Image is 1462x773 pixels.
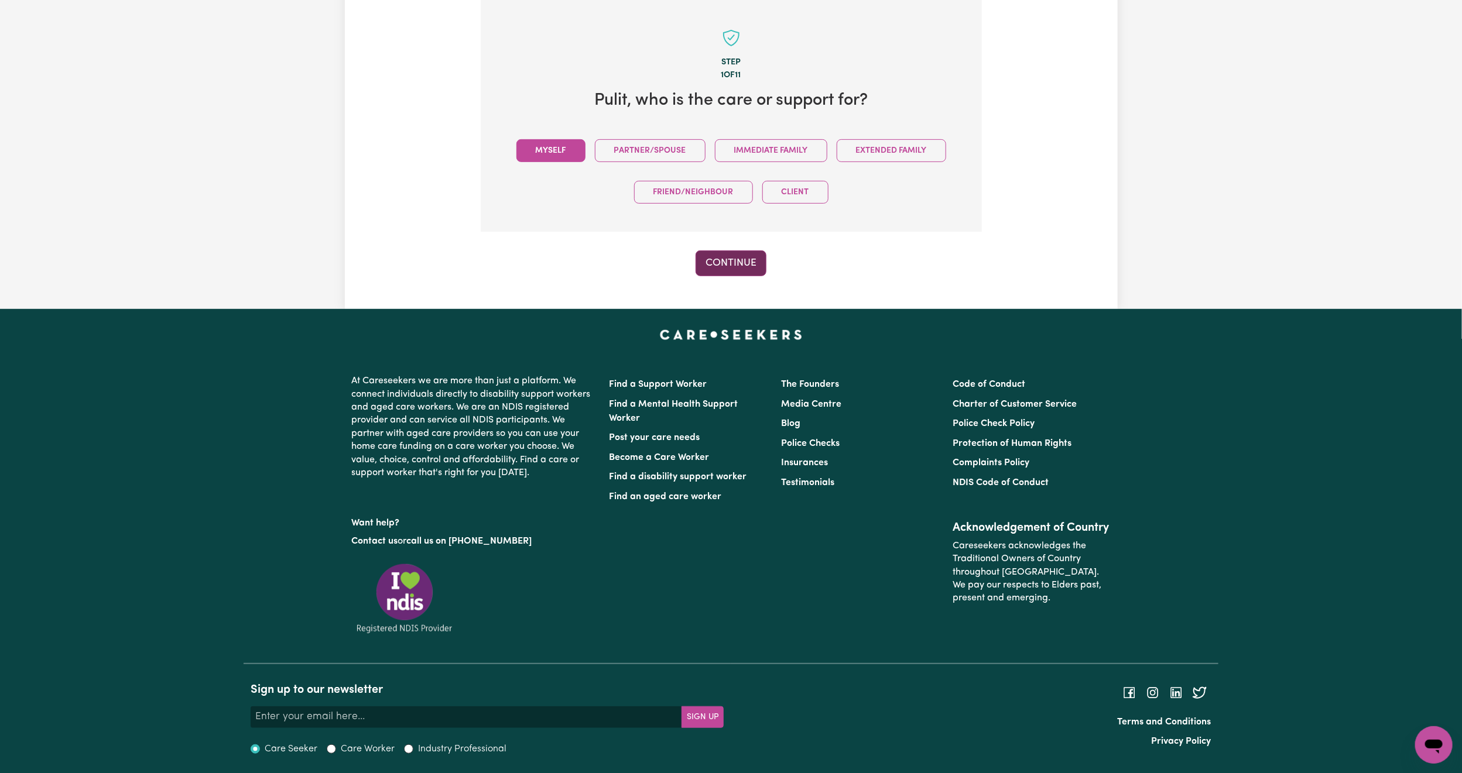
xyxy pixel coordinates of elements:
a: Blog [781,419,800,428]
a: Follow Careseekers on Instagram [1146,688,1160,698]
p: Careseekers acknowledges the Traditional Owners of Country throughout [GEOGRAPHIC_DATA]. We pay o... [953,535,1110,610]
a: Police Check Policy [953,419,1035,428]
a: Follow Careseekers on LinkedIn [1169,688,1183,698]
a: Find a Mental Health Support Worker [610,400,738,423]
a: Police Checks [781,439,840,448]
a: Follow Careseekers on Twitter [1193,688,1207,698]
button: Subscribe [682,706,724,727]
a: Find a Support Worker [610,380,707,389]
a: Privacy Policy [1152,737,1211,746]
button: Extended Family [837,139,946,162]
button: Client [762,181,828,204]
label: Industry Professional [418,742,506,756]
a: Find an aged care worker [610,492,722,501]
button: Partner/Spouse [595,139,706,162]
button: Myself [516,139,586,162]
h2: Pulit , who is the care or support for? [499,91,963,111]
a: Testimonials [781,478,834,487]
a: Protection of Human Rights [953,439,1071,448]
a: Find a disability support worker [610,472,747,482]
a: NDIS Code of Conduct [953,478,1049,487]
button: Immediate Family [715,139,827,162]
a: Code of Conduct [953,380,1025,389]
div: 1 of 11 [499,69,963,82]
p: or [352,530,595,552]
h2: Sign up to our newsletter [251,683,724,697]
a: Terms and Conditions [1118,717,1211,727]
a: Insurances [781,458,828,468]
label: Care Seeker [265,742,317,756]
img: Registered NDIS provider [352,562,457,635]
h2: Acknowledgement of Country [953,521,1110,535]
a: Careseekers home page [660,330,802,339]
a: Post your care needs [610,433,700,442]
p: Want help? [352,512,595,530]
input: Enter your email here... [251,706,682,727]
a: Media Centre [781,400,841,409]
a: Become a Care Worker [610,453,710,462]
a: Charter of Customer Service [953,400,1077,409]
div: Step [499,56,963,69]
button: Friend/Neighbour [634,181,753,204]
a: Follow Careseekers on Facebook [1122,688,1136,698]
a: Contact us [352,537,398,546]
a: The Founders [781,380,839,389]
a: Complaints Policy [953,458,1029,468]
label: Care Worker [341,742,395,756]
p: At Careseekers we are more than just a platform. We connect individuals directly to disability su... [352,370,595,484]
iframe: Button to launch messaging window, conversation in progress [1415,726,1453,764]
a: call us on [PHONE_NUMBER] [407,537,532,546]
button: Continue [696,250,766,276]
